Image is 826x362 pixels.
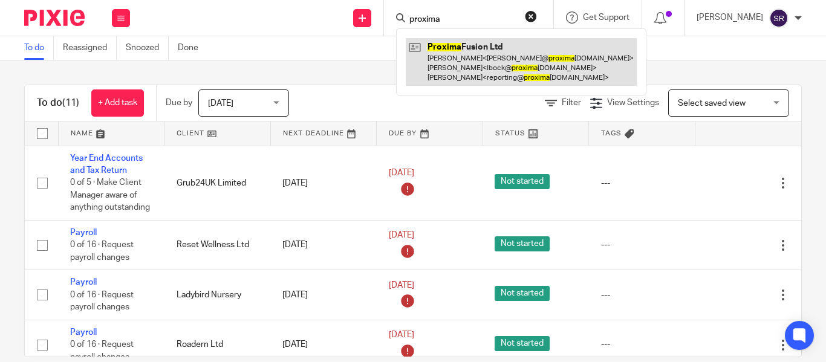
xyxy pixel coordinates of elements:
span: [DATE] [389,281,414,289]
span: Not started [495,174,550,189]
span: [DATE] [389,169,414,178]
img: Pixie [24,10,85,26]
a: + Add task [91,89,144,117]
td: [DATE] [270,146,377,220]
span: 0 of 16 · Request payroll changes [70,340,134,361]
div: --- [601,289,683,301]
span: Tags [601,130,622,137]
a: To do [24,36,54,60]
span: Not started [495,286,550,301]
span: [DATE] [389,231,414,240]
span: Get Support [583,13,629,22]
a: Done [178,36,207,60]
a: Payroll [70,228,97,237]
input: Search [408,15,517,25]
span: (11) [62,98,79,108]
img: svg%3E [769,8,789,28]
span: Not started [495,336,550,351]
p: [PERSON_NAME] [697,11,763,24]
span: Not started [495,236,550,251]
td: [DATE] [270,220,377,270]
div: --- [601,239,683,251]
a: Payroll [70,328,97,337]
td: Ladybird Nursery [164,270,271,320]
span: 0 of 5 · Make Client Manager aware of anything outstanding [70,178,150,212]
span: Select saved view [678,99,746,108]
button: Clear [525,10,537,22]
span: 0 of 16 · Request payroll changes [70,291,134,312]
p: Due by [166,97,192,109]
span: [DATE] [208,99,233,108]
span: Filter [562,99,581,107]
div: --- [601,338,683,351]
div: --- [601,177,683,189]
a: Reassigned [63,36,117,60]
span: [DATE] [389,331,414,339]
a: Snoozed [126,36,169,60]
span: 0 of 16 · Request payroll changes [70,241,134,262]
span: View Settings [607,99,659,107]
a: Payroll [70,278,97,286]
td: [DATE] [270,270,377,320]
td: Grub24UK Limited [164,146,271,220]
td: Reset Wellness Ltd [164,220,271,270]
a: Year End Accounts and Tax Return [70,154,143,175]
h1: To do [37,97,79,109]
